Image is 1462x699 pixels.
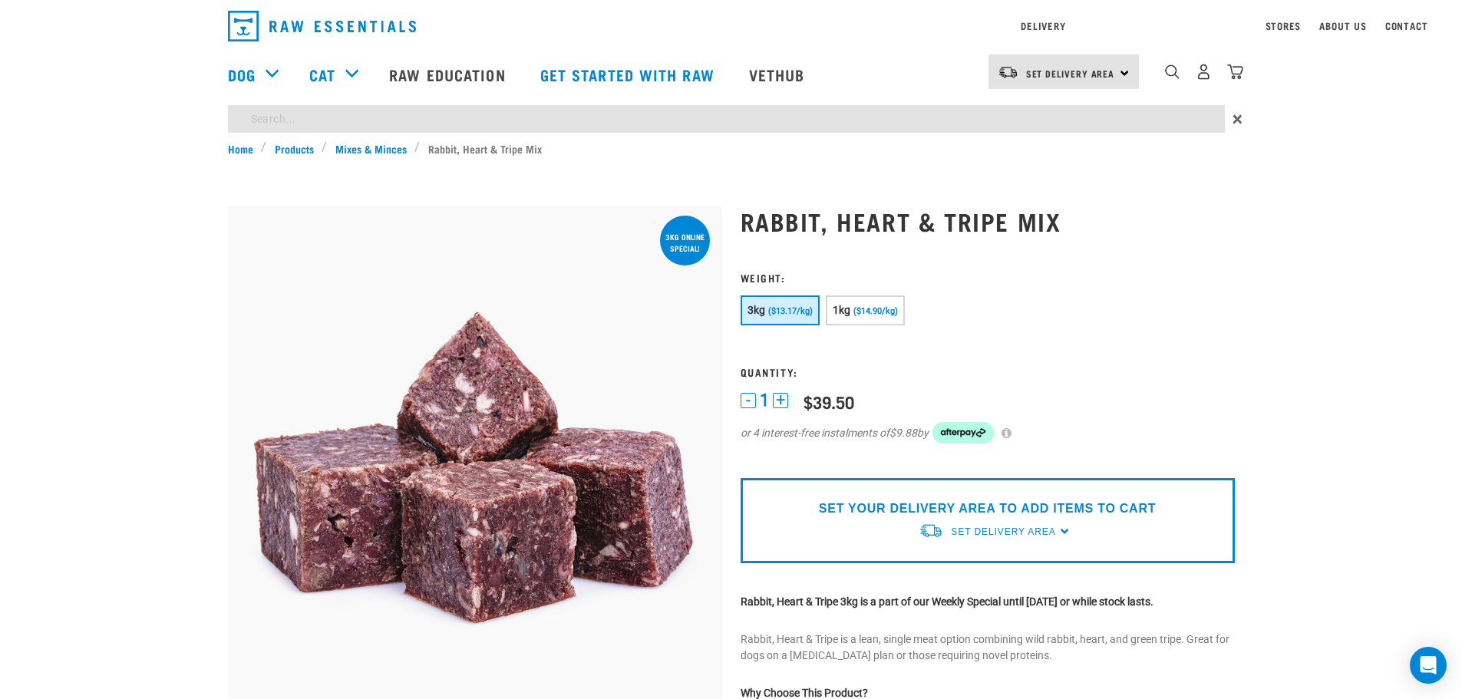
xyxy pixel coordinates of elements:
[998,65,1018,79] img: van-moving.png
[932,422,994,443] img: Afterpay
[819,500,1156,518] p: SET YOUR DELIVERY AREA TO ADD ITEMS TO CART
[327,140,414,157] a: Mixes & Minces
[826,295,905,325] button: 1kg ($14.90/kg)
[1233,105,1243,133] span: ×
[1165,64,1180,79] img: home-icon-1@2x.png
[741,595,1153,608] strong: Rabbit, Heart & Tripe 3kg is a part of our Weekly Special until [DATE] or while stock lasts.
[951,526,1055,537] span: Set Delivery Area
[228,140,1235,157] nav: breadcrumbs
[216,5,1247,48] nav: dropdown navigation
[741,272,1235,283] h3: Weight:
[741,393,756,408] button: -
[804,392,854,411] div: $39.50
[833,304,851,316] span: 1kg
[741,687,868,699] strong: Why Choose This Product?
[741,422,1235,443] div: or 4 interest-free instalments of by
[309,63,335,86] a: Cat
[853,306,898,316] span: ($14.90/kg)
[228,11,416,41] img: Raw Essentials Logo
[1026,71,1115,76] span: Set Delivery Area
[1319,23,1366,28] a: About Us
[1385,23,1428,28] a: Contact
[741,295,820,325] button: 3kg ($13.17/kg)
[228,63,256,86] a: Dog
[741,631,1235,664] p: Rabbit, Heart & Tripe is a lean, single meat option combining wild rabbit, heart, and green tripe...
[1227,64,1243,80] img: home-icon@2x.png
[266,140,322,157] a: Products
[748,304,766,316] span: 3kg
[374,44,524,105] a: Raw Education
[1021,23,1065,28] a: Delivery
[768,306,813,316] span: ($13.17/kg)
[525,44,734,105] a: Get started with Raw
[1196,64,1212,80] img: user.png
[889,425,917,441] span: $9.88
[228,140,262,157] a: Home
[760,392,769,408] span: 1
[773,393,788,408] button: +
[741,366,1235,378] h3: Quantity:
[1266,23,1302,28] a: Stores
[741,207,1235,235] h1: Rabbit, Heart & Tripe Mix
[919,523,943,539] img: van-moving.png
[734,44,824,105] a: Vethub
[1410,647,1447,684] div: Open Intercom Messenger
[228,105,1225,133] input: Search...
